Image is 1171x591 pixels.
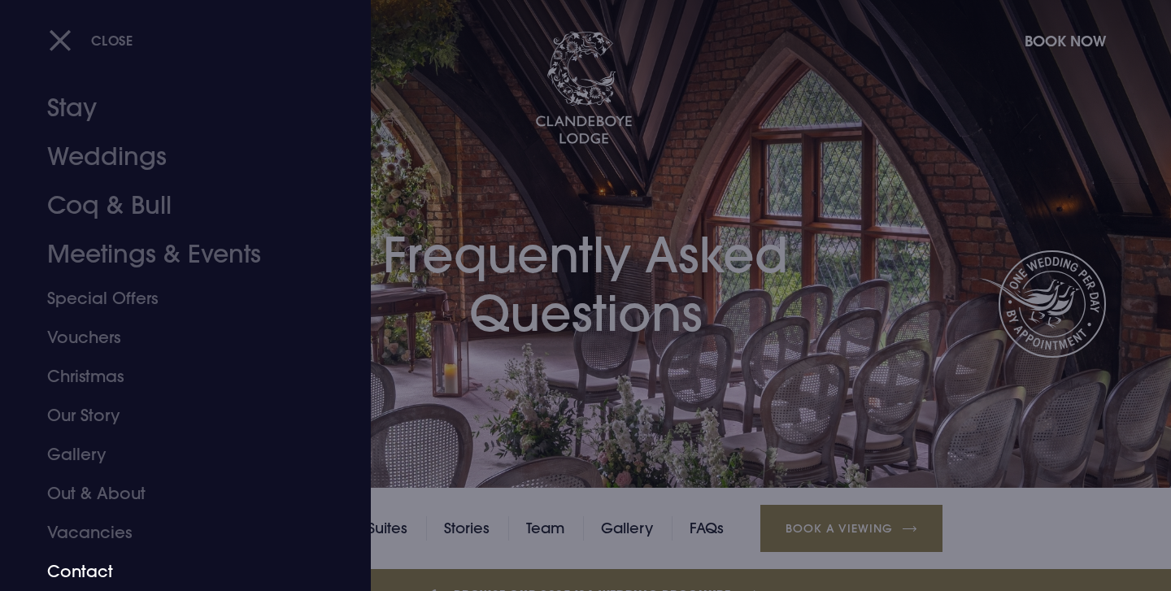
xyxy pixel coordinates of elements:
[47,133,304,181] a: Weddings
[47,396,304,435] a: Our Story
[47,474,304,513] a: Out & About
[47,84,304,133] a: Stay
[47,181,304,230] a: Coq & Bull
[49,24,133,57] button: Close
[47,279,304,318] a: Special Offers
[47,552,304,591] a: Contact
[91,32,133,49] span: Close
[47,230,304,279] a: Meetings & Events
[47,435,304,474] a: Gallery
[47,318,304,357] a: Vouchers
[47,357,304,396] a: Christmas
[47,513,304,552] a: Vacancies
